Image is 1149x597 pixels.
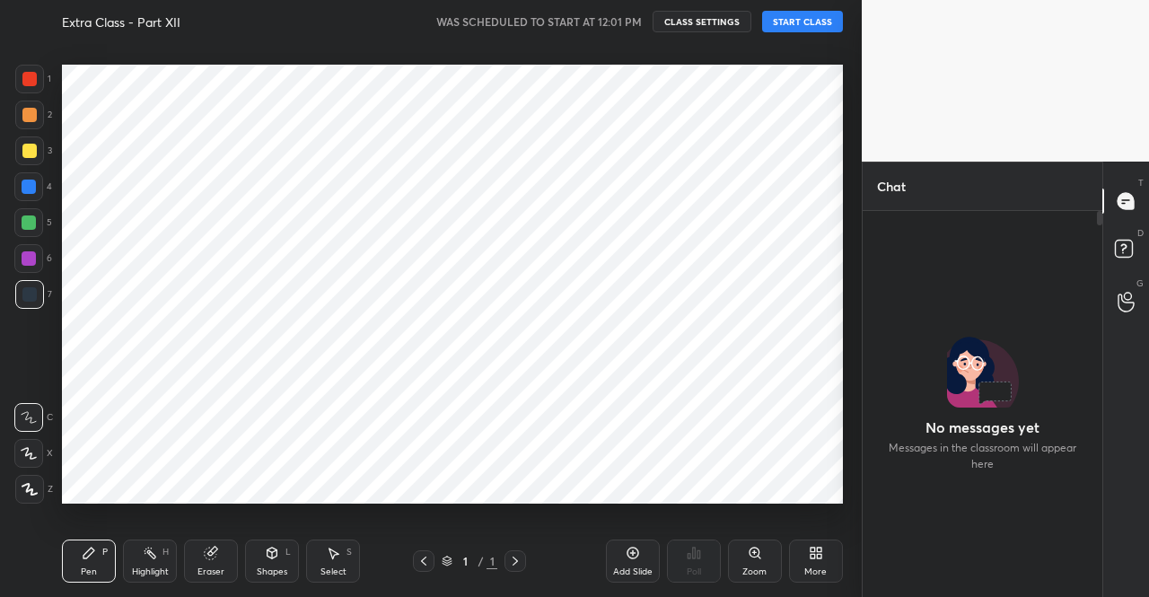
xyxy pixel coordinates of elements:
div: C [14,403,53,432]
div: Highlight [132,567,169,576]
p: D [1137,226,1144,240]
div: / [478,556,483,566]
div: Eraser [197,567,224,576]
div: 6 [14,244,52,273]
button: START CLASS [762,11,843,32]
div: 1 [15,65,51,93]
p: G [1136,277,1144,290]
div: X [14,439,53,468]
div: H [162,548,169,557]
div: 3 [15,136,52,165]
div: Zoom [742,567,767,576]
div: 5 [14,208,52,237]
div: Shapes [257,567,287,576]
div: 4 [14,172,52,201]
div: P [102,548,108,557]
h5: WAS SCHEDULED TO START AT 12:01 PM [436,13,642,30]
div: Select [320,567,346,576]
div: S [346,548,352,557]
div: 7 [15,280,52,309]
div: Pen [81,567,97,576]
div: L [285,548,291,557]
p: T [1138,176,1144,189]
div: Add Slide [613,567,653,576]
div: More [804,567,827,576]
p: Chat [863,162,920,210]
button: CLASS SETTINGS [653,11,751,32]
div: Z [15,475,53,504]
div: 2 [15,101,52,129]
div: 1 [487,553,497,569]
h4: Extra Class - Part XII [62,13,180,31]
div: 1 [456,556,474,566]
